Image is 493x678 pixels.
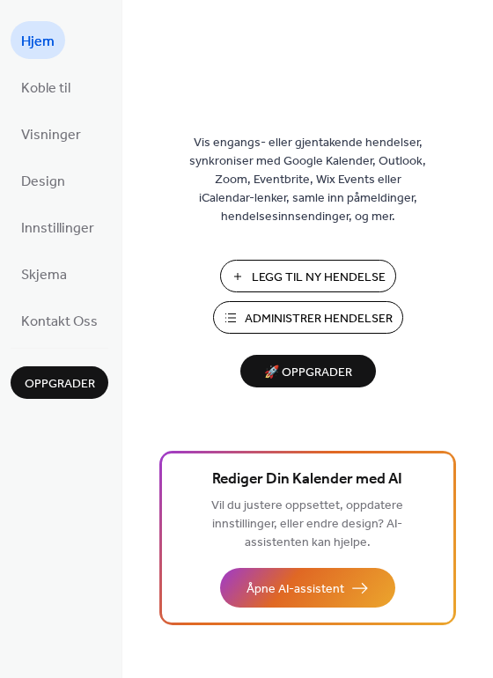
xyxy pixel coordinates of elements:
[213,301,403,334] button: Administrer Hendelser
[212,468,402,492] span: Rediger Din Kalender med AI
[220,568,395,608] button: Åpne AI-assistent
[11,161,76,199] a: Design
[25,375,95,394] span: oppgrader
[21,308,98,335] span: Kontakt Oss
[251,361,365,385] span: 🚀 Oppgrader
[21,262,67,289] span: Skjema
[21,75,70,102] span: Koble til
[252,269,386,287] span: Legg Til Ny Hendelse
[21,28,55,55] span: Hjem
[211,494,403,555] span: Vil du justere oppsettet, oppdatere innstillinger, eller endre design? AI-assistenten kan hjelpe.
[11,68,81,106] a: Koble til
[245,310,393,328] span: Administrer Hendelser
[21,122,81,149] span: Visninger
[11,366,108,399] button: oppgrader
[11,254,77,292] a: Skjema
[11,208,105,246] a: Innstillinger
[21,215,94,242] span: Innstillinger
[246,580,344,599] span: Åpne AI-assistent
[220,260,396,292] button: Legg Til Ny Hendelse
[11,301,108,339] a: Kontakt Oss
[21,168,65,195] span: Design
[11,21,65,59] a: Hjem
[189,134,427,226] span: Vis engangs- eller gjentakende hendelser, synkroniser med Google Kalender, Outlook, Zoom, Eventbr...
[11,114,92,152] a: Visninger
[240,355,376,387] button: 🚀 Oppgrader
